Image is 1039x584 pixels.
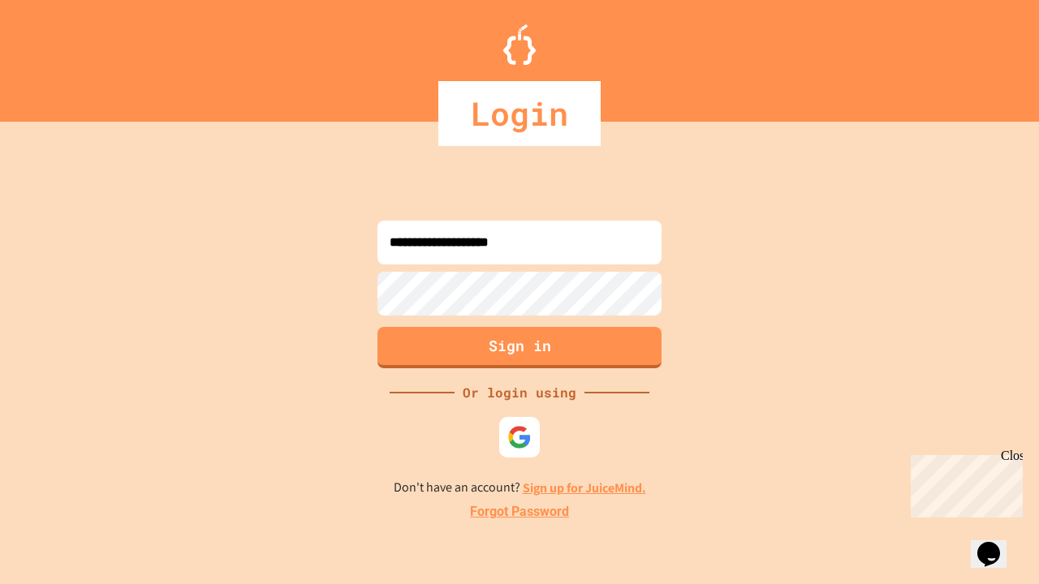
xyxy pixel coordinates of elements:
a: Forgot Password [470,502,569,522]
div: Login [438,81,601,146]
button: Sign in [377,327,662,368]
img: google-icon.svg [507,425,532,449]
img: Logo.svg [503,24,536,65]
div: Or login using [455,383,584,402]
iframe: chat widget [904,449,1023,517]
iframe: chat widget [971,519,1023,568]
a: Sign up for JuiceMind. [523,479,646,496]
p: Don't have an account? [394,478,646,498]
div: Chat with us now!Close [6,6,112,103]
